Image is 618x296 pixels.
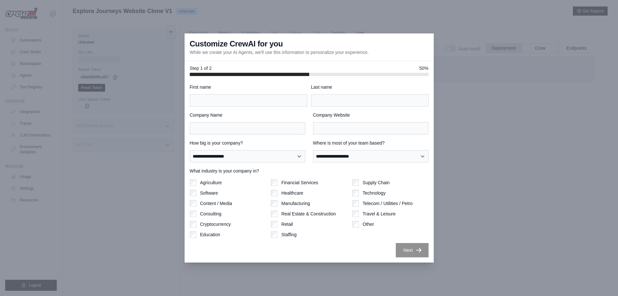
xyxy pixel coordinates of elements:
h3: Customize CrewAI for you [190,39,283,49]
p: While we create your AI Agents, we'll use this information to personalize your experience. [190,49,369,56]
label: Consulting [200,211,222,217]
label: Retail [281,221,293,227]
label: Software [200,190,218,196]
label: Staffing [281,231,297,238]
label: Supply Chain [363,179,390,186]
label: Last name [311,84,429,90]
span: Step 1 of 2 [190,65,212,71]
label: Healthcare [281,190,303,196]
label: Manufacturing [281,200,310,207]
label: Technology [363,190,386,196]
label: What industry is your company in? [190,168,429,174]
label: First name [190,84,307,90]
label: Real Estate & Construction [281,211,336,217]
label: Financial Services [281,179,318,186]
label: Other [363,221,374,227]
label: Content / Media [200,200,232,207]
button: Next [396,243,429,257]
label: Telecom / Utilities / Petro [363,200,413,207]
label: Cryptocurrency [200,221,231,227]
label: Where is most of your team based? [313,140,429,146]
label: How big is your company? [190,140,305,146]
span: 50% [419,65,428,71]
label: Company Name [190,112,305,118]
label: Agriculture [200,179,222,186]
label: Travel & Leisure [363,211,395,217]
label: Company Website [313,112,429,118]
label: Education [200,231,220,238]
